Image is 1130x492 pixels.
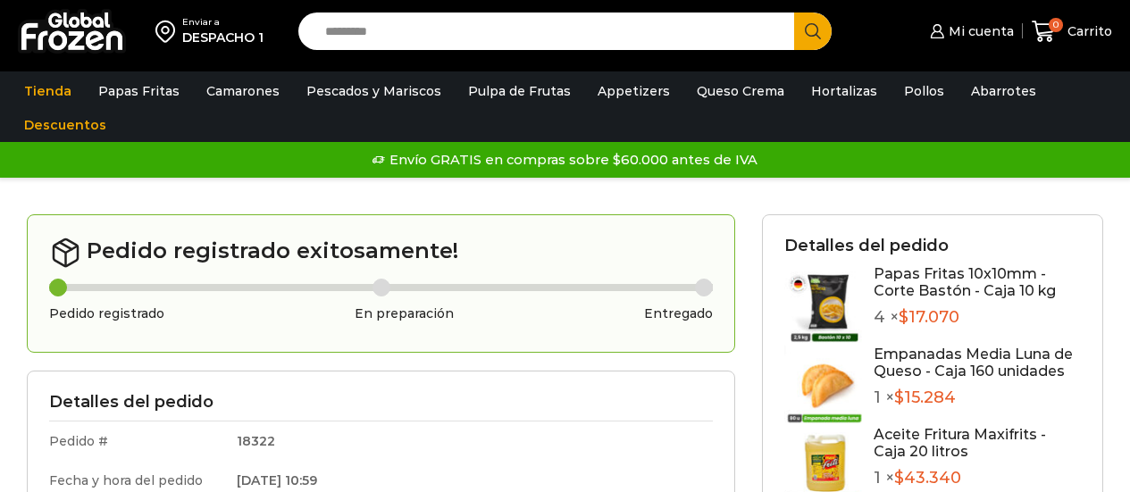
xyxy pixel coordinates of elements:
[644,306,713,321] h3: Entregado
[874,265,1056,299] a: Papas Fritas 10x10mm - Corte Bastón - Caja 10 kg
[874,469,1081,488] p: 1 ×
[1049,18,1063,32] span: 0
[944,22,1014,40] span: Mi cuenta
[899,307,959,327] bdi: 17.070
[784,237,1081,256] h3: Detalles del pedido
[794,13,832,50] button: Search button
[894,468,904,488] span: $
[589,74,679,108] a: Appetizers
[895,74,953,108] a: Pollos
[874,346,1073,379] a: Empanadas Media Luna de Queso - Caja 160 unidades
[894,388,904,407] span: $
[224,421,714,461] td: 18322
[894,468,961,488] bdi: 43.340
[894,388,956,407] bdi: 15.284
[182,29,264,46] div: DESPACHO 1
[15,108,115,142] a: Descuentos
[297,74,450,108] a: Pescados y Mariscos
[874,308,1081,328] p: 4 ×
[925,13,1013,49] a: Mi cuenta
[49,393,713,413] h3: Detalles del pedido
[1063,22,1112,40] span: Carrito
[802,74,886,108] a: Hortalizas
[459,74,580,108] a: Pulpa de Frutas
[89,74,188,108] a: Papas Fritas
[899,307,908,327] span: $
[155,16,182,46] img: address-field-icon.svg
[49,306,164,321] h3: Pedido registrado
[355,306,454,321] h3: En preparación
[49,237,713,269] h2: Pedido registrado exitosamente!
[49,421,224,461] td: Pedido #
[874,426,1046,460] a: Aceite Fritura Maxifrits - Caja 20 litros
[688,74,793,108] a: Queso Crema
[962,74,1045,108] a: Abarrotes
[197,74,289,108] a: Camarones
[182,16,264,29] div: Enviar a
[15,74,80,108] a: Tienda
[874,388,1081,408] p: 1 ×
[1032,11,1112,53] a: 0 Carrito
